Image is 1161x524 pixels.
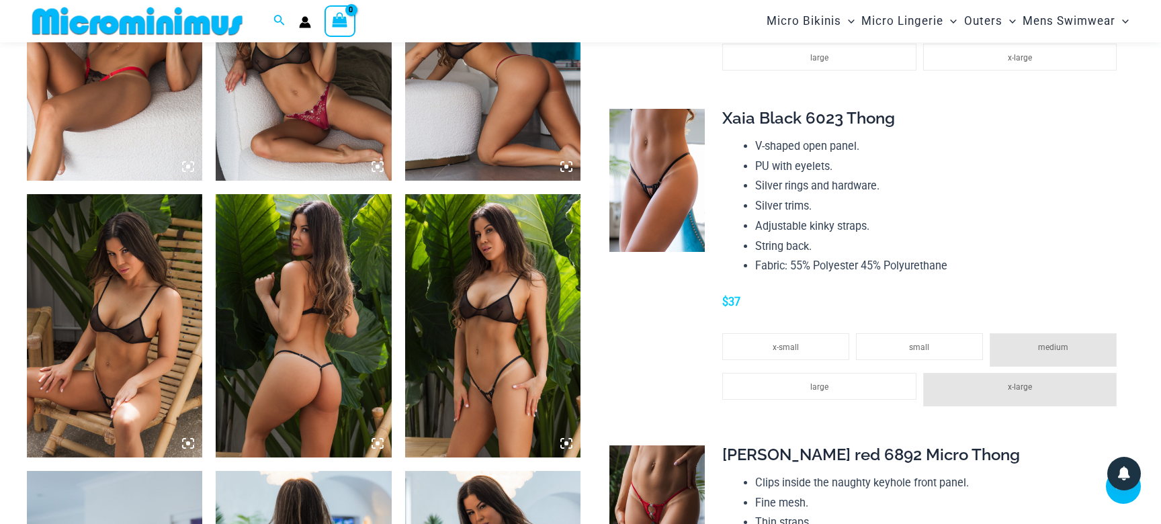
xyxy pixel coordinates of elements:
img: Xaia Black 6023 Thong [405,194,580,457]
img: Xaia Black 6023 Thong [216,194,391,457]
span: large [810,53,828,62]
img: Xaia Black 6023 Thong [27,194,202,457]
span: Micro Bikinis [767,4,841,38]
li: x-small [722,333,849,360]
a: Search icon link [273,13,286,30]
li: PU with eyelets. [755,157,1123,177]
li: Silver trims. [755,196,1123,216]
li: x-large [923,44,1117,71]
li: Fabric: 55% Polyester 45% Polyurethane [755,256,1123,276]
span: x-small [773,343,799,352]
span: Mens Swimwear [1023,4,1115,38]
a: Mens SwimwearMenu ToggleMenu Toggle [1019,4,1132,38]
li: large [722,373,916,400]
span: x-large [1008,382,1032,392]
li: medium [990,333,1117,367]
span: Menu Toggle [1002,4,1016,38]
img: MM SHOP LOGO FLAT [27,6,248,36]
img: Xaia Black 6023 Thong [609,109,705,252]
a: Micro LingerieMenu ToggleMenu Toggle [858,4,960,38]
li: small [856,333,983,360]
li: Adjustable kinky straps. [755,216,1123,236]
span: Micro Lingerie [861,4,943,38]
li: Silver rings and hardware. [755,176,1123,196]
span: Outers [964,4,1002,38]
span: medium [1038,343,1068,352]
li: String back. [755,236,1123,257]
li: V-shaped open panel. [755,136,1123,157]
nav: Site Navigation [761,2,1134,40]
span: Menu Toggle [1115,4,1129,38]
span: x-large [1008,53,1032,62]
span: $37 [722,296,740,308]
span: small [909,343,929,352]
span: [PERSON_NAME] red 6892 Micro Thong [722,445,1020,464]
a: OutersMenu ToggleMenu Toggle [961,4,1019,38]
li: large [722,44,916,71]
span: Menu Toggle [841,4,855,38]
span: Xaia Black 6023 Thong [722,108,895,128]
span: large [810,382,828,392]
a: View Shopping Cart, empty [325,5,355,36]
a: Account icon link [299,16,311,28]
span: Menu Toggle [943,4,957,38]
li: Fine mesh. [755,493,1123,513]
li: Clips inside the naughty keyhole front panel. [755,473,1123,493]
a: Micro BikinisMenu ToggleMenu Toggle [763,4,858,38]
li: x-large [923,373,1117,406]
